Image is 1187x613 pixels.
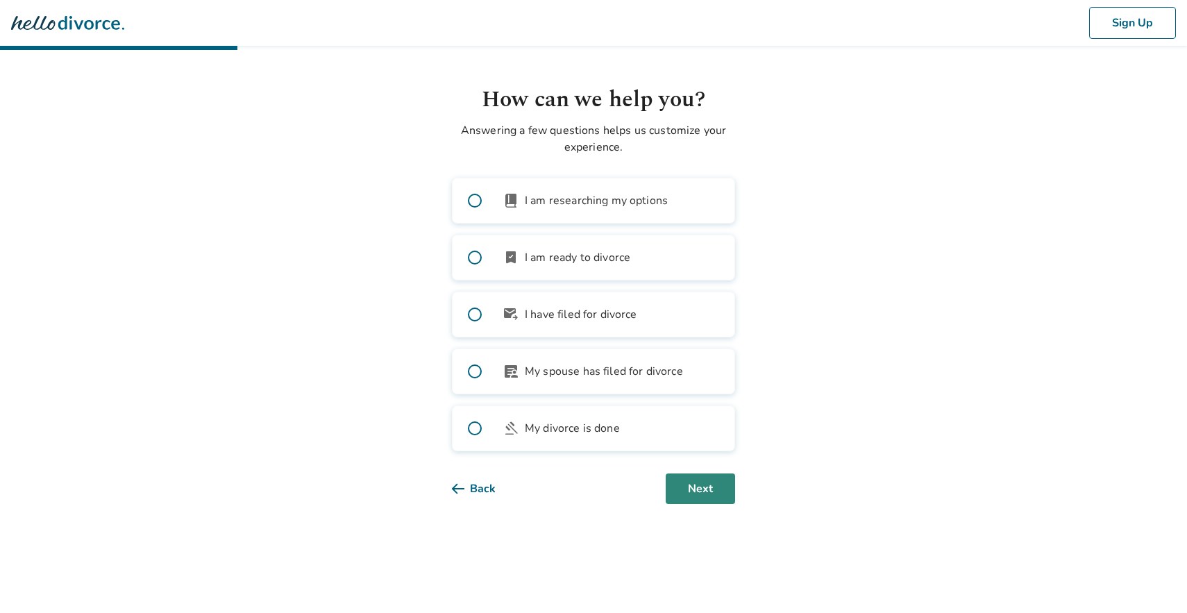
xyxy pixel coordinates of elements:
[525,192,668,209] span: I am researching my options
[452,122,735,156] p: Answering a few questions helps us customize your experience.
[525,306,637,323] span: I have filed for divorce
[1118,546,1187,613] iframe: Chat Widget
[503,192,519,209] span: book_2
[452,473,518,504] button: Back
[503,306,519,323] span: outgoing_mail
[525,249,630,266] span: I am ready to divorce
[503,363,519,380] span: article_person
[525,420,620,437] span: My divorce is done
[503,249,519,266] span: bookmark_check
[503,420,519,437] span: gavel
[666,473,735,504] button: Next
[525,363,683,380] span: My spouse has filed for divorce
[452,83,735,117] h1: How can we help you?
[1089,7,1176,39] button: Sign Up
